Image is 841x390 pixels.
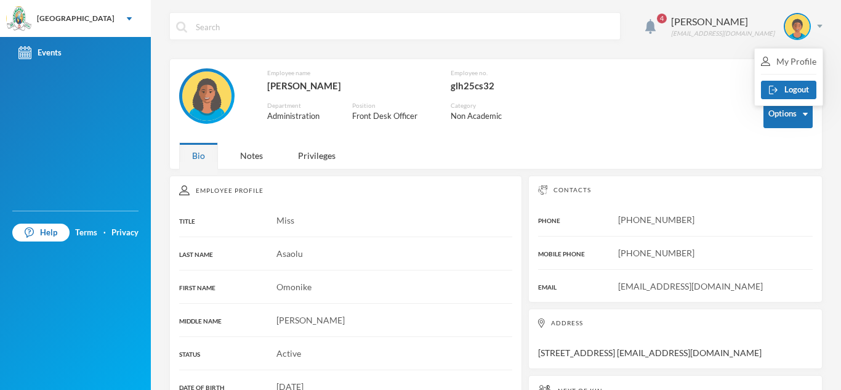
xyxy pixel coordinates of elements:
[285,142,348,169] div: Privileges
[785,14,810,39] img: STUDENT
[352,101,432,110] div: Position
[267,78,432,94] div: [PERSON_NAME]
[618,281,763,291] span: [EMAIL_ADDRESS][DOMAIN_NAME]
[176,22,187,33] img: search
[12,224,70,242] a: Help
[451,68,549,78] div: Employee no.
[195,13,614,41] input: Search
[618,214,694,225] span: [PHONE_NUMBER]
[761,81,816,99] button: Logout
[276,215,294,225] span: Miss
[179,185,512,195] div: Employee Profile
[276,248,303,259] span: Asaolu
[18,46,62,59] div: Events
[451,101,516,110] div: Category
[75,227,97,239] a: Terms
[451,110,516,123] div: Non Academic
[182,71,231,121] img: EMPLOYEE
[352,110,432,123] div: Front Desk Officer
[528,309,823,369] div: [STREET_ADDRESS] [EMAIL_ADDRESS][DOMAIN_NAME]
[276,348,301,359] span: Active
[276,282,312,292] span: Omonike
[657,14,667,23] span: 4
[538,319,813,328] div: Address
[761,55,816,68] div: My Profile
[7,7,31,31] img: logo
[618,248,694,258] span: [PHONE_NUMBER]
[179,142,218,169] div: Bio
[267,101,334,110] div: Department
[267,110,334,123] div: Administration
[763,100,813,128] button: Options
[267,68,432,78] div: Employee name
[227,142,276,169] div: Notes
[276,315,345,325] span: [PERSON_NAME]
[37,13,115,24] div: [GEOGRAPHIC_DATA]
[671,29,775,38] div: [EMAIL_ADDRESS][DOMAIN_NAME]
[111,227,139,239] a: Privacy
[671,14,775,29] div: [PERSON_NAME]
[451,78,549,94] div: glh25cs32
[103,227,106,239] div: ·
[538,185,813,195] div: Contacts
